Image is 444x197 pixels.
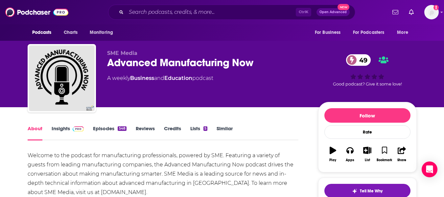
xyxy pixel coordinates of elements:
[52,125,84,140] a: InsightsPodchaser Pro
[346,54,371,66] a: 49
[353,54,371,66] span: 49
[424,5,439,19] button: Show profile menu
[28,26,60,39] button: open menu
[376,142,393,166] button: Bookmark
[136,125,155,140] a: Reviews
[130,75,154,81] a: Business
[73,126,84,132] img: Podchaser Pro
[333,82,402,86] span: Good podcast? Give it some love!
[324,108,410,123] button: Follow
[28,125,42,140] a: About
[397,158,406,162] div: Share
[352,188,357,194] img: tell me why sparkle
[319,11,347,14] span: Open Advanced
[318,50,417,91] div: 49Good podcast? Give it some love!
[353,28,385,37] span: For Podcasters
[93,125,126,140] a: Episodes548
[154,75,164,81] span: and
[217,125,233,140] a: Similar
[397,28,408,37] span: More
[203,126,207,131] div: 5
[346,158,354,162] div: Apps
[107,50,137,56] span: SME Media
[29,45,95,111] img: Advanced Manufacturing Now
[324,125,410,139] div: Rate
[118,126,126,131] div: 548
[190,125,207,140] a: Lists5
[164,125,181,140] a: Credits
[406,7,416,18] a: Show notifications dropdown
[349,26,394,39] button: open menu
[28,151,299,197] div: Welcome to the podcast for manufacturing professionals, powered by SME. Featuring a variety of gu...
[126,7,296,17] input: Search podcasts, credits, & more...
[424,5,439,19] img: User Profile
[32,28,52,37] span: Podcasts
[108,5,355,20] div: Search podcasts, credits, & more...
[310,26,349,39] button: open menu
[365,158,370,162] div: List
[360,188,383,194] span: Tell Me Why
[329,158,336,162] div: Play
[433,5,439,10] svg: Add a profile image
[390,7,401,18] a: Show notifications dropdown
[90,28,113,37] span: Monitoring
[164,75,192,81] a: Education
[316,8,350,16] button: Open AdvancedNew
[341,142,359,166] button: Apps
[64,28,78,37] span: Charts
[359,142,376,166] button: List
[85,26,122,39] button: open menu
[424,5,439,19] span: Logged in as angelabellBL2024
[324,142,341,166] button: Play
[5,6,68,18] img: Podchaser - Follow, Share and Rate Podcasts
[59,26,82,39] a: Charts
[296,8,311,16] span: Ctrl K
[377,158,392,162] div: Bookmark
[107,74,213,82] div: A weekly podcast
[338,4,349,10] span: New
[393,142,410,166] button: Share
[315,28,341,37] span: For Business
[422,161,437,177] div: Open Intercom Messenger
[392,26,416,39] button: open menu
